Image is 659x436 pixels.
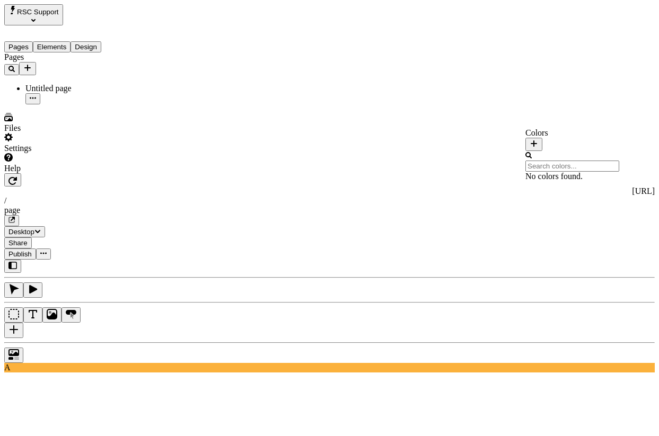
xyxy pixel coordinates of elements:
input: Search colors... [525,161,619,172]
button: Pages [4,41,33,52]
div: Untitled page [25,84,151,93]
span: Share [8,239,28,247]
button: Add new [19,62,36,75]
span: RSC Support [17,8,59,16]
div: No colors found. [525,172,619,181]
button: Image [42,307,61,323]
button: Publish [4,248,36,260]
button: Design [71,41,101,52]
button: Button [61,307,81,323]
button: Text [23,307,42,323]
div: page [4,206,655,215]
div: / [4,196,655,206]
div: Settings [4,144,151,153]
div: Files [4,123,151,133]
div: Pages [4,52,151,62]
span: Colors [525,128,548,137]
div: Suggestions [525,172,619,181]
button: Elements [33,41,71,52]
div: [URL] [4,186,655,196]
button: Share [4,237,32,248]
div: Help [4,164,151,173]
button: Desktop [4,226,45,237]
div: A [4,363,655,372]
span: Desktop [8,228,34,236]
button: Box [4,307,23,323]
button: Select site [4,4,63,25]
span: Publish [8,250,32,258]
p: Cookie Test Route [4,8,155,18]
